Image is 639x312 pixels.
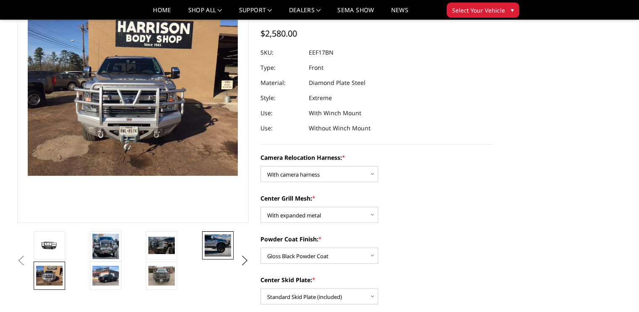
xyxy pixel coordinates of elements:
[260,106,302,121] dt: Use:
[260,121,302,136] dt: Use:
[511,5,514,14] span: ▾
[260,235,492,243] label: Powder Coat Finish:
[447,3,519,18] button: Select Your Vehicle
[391,7,408,19] a: News
[15,254,28,267] button: Previous
[260,75,302,90] dt: Material:
[148,237,175,254] img: 2017-2022 Ford F250-350 - T2 Series - Extreme Front Bumper (receiver or winch)
[260,60,302,75] dt: Type:
[260,275,492,284] label: Center Skid Plate:
[188,7,222,19] a: shop all
[309,45,334,60] dd: EEF17BN
[92,266,119,286] img: 2017-2022 Ford F250-350 - T2 Series - Extreme Front Bumper (receiver or winch)
[238,254,251,267] button: Next
[309,106,361,121] dd: With Winch Mount
[260,45,302,60] dt: SKU:
[205,234,231,256] img: 2017-2022 Ford F250-350 - T2 Series - Extreme Front Bumper (receiver or winch)
[309,90,332,106] dd: Extreme
[260,194,492,203] label: Center Grill Mesh:
[36,266,63,286] img: 2017-2022 Ford F250-350 - T2 Series - Extreme Front Bumper (receiver or winch)
[260,153,492,162] label: Camera Relocation Harness:
[239,7,272,19] a: Support
[289,7,321,19] a: Dealers
[309,75,366,90] dd: Diamond Plate Steel
[153,7,171,19] a: Home
[36,239,63,252] img: 2017-2022 Ford F250-350 - T2 Series - Extreme Front Bumper (receiver or winch)
[92,234,119,259] img: 2017-2022 Ford F250-350 - T2 Series - Extreme Front Bumper (receiver or winch)
[148,266,175,286] img: 2017-2022 Ford F250-350 - T2 Series - Extreme Front Bumper (receiver or winch)
[309,60,323,75] dd: Front
[337,7,374,19] a: SEMA Show
[452,6,505,15] span: Select Your Vehicle
[309,121,371,136] dd: Without Winch Mount
[260,28,297,39] span: $2,580.00
[260,90,302,106] dt: Style:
